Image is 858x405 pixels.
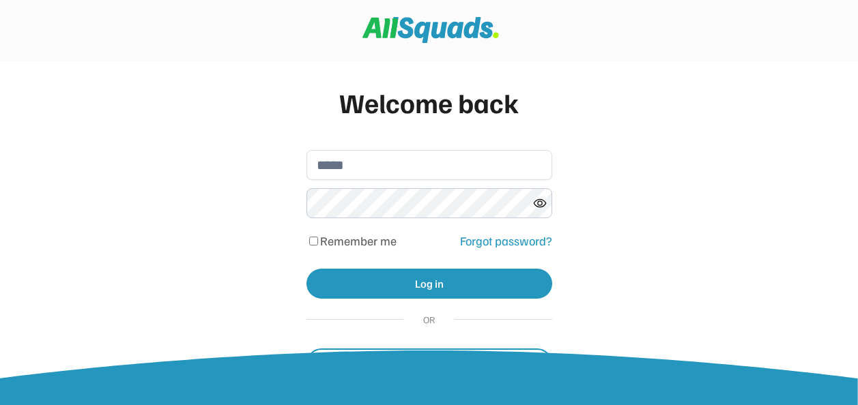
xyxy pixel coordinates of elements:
div: Welcome back [306,82,552,123]
button: Log in [306,269,552,299]
div: OR [417,312,441,327]
div: Forgot password? [460,232,552,250]
label: Remember me [320,233,397,248]
button: Create Account [306,348,552,378]
img: Squad%20Logo.svg [362,17,499,43]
